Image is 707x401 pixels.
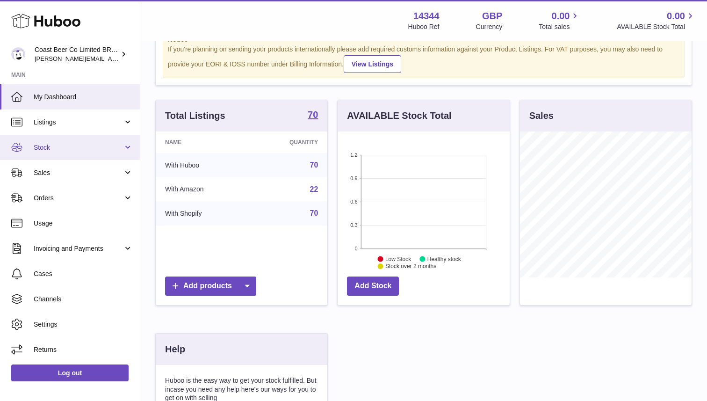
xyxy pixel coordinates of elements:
span: Listings [34,118,123,127]
div: Currency [476,22,503,31]
span: Total sales [539,22,580,31]
span: 0.00 [667,10,685,22]
h3: Total Listings [165,109,225,122]
text: Stock over 2 months [385,263,436,270]
td: With Huboo [156,153,250,177]
span: Returns [34,345,133,354]
a: 22 [310,185,318,193]
span: Usage [34,219,133,228]
span: Channels [34,295,133,304]
a: Add Stock [347,277,399,296]
span: Invoicing and Payments [34,244,123,253]
span: Sales [34,168,123,177]
strong: GBP [482,10,502,22]
td: With Shopify [156,201,250,226]
span: Stock [34,143,123,152]
img: james@brulobeer.com [11,47,25,61]
a: 70 [310,161,318,169]
a: 0.00 AVAILABLE Stock Total [617,10,696,31]
text: 0.6 [351,199,358,204]
a: View Listings [344,55,401,73]
strong: 14344 [413,10,440,22]
span: Cases [34,270,133,278]
text: 0.9 [351,175,358,181]
span: Orders [34,194,123,203]
th: Quantity [250,131,327,153]
span: My Dashboard [34,93,133,102]
div: Huboo Ref [408,22,440,31]
a: Add products [165,277,256,296]
h3: Sales [529,109,554,122]
div: Coast Beer Co Limited BRULO [35,45,119,63]
text: Healthy stock [427,255,462,262]
span: 0.00 [552,10,570,22]
text: 1.2 [351,152,358,158]
text: 0.3 [351,222,358,228]
span: [PERSON_NAME][EMAIL_ADDRESS][DOMAIN_NAME] [35,55,188,62]
div: If you're planning on sending your products internationally please add required customs informati... [168,45,679,73]
text: 0 [355,246,358,251]
h3: Help [165,343,185,356]
strong: 70 [308,110,318,119]
text: Low Stock [385,255,411,262]
a: Log out [11,365,129,381]
th: Name [156,131,250,153]
span: Settings [34,320,133,329]
a: 0.00 Total sales [539,10,580,31]
a: 70 [310,209,318,217]
a: 70 [308,110,318,121]
h3: AVAILABLE Stock Total [347,109,451,122]
td: With Amazon [156,177,250,202]
span: AVAILABLE Stock Total [617,22,696,31]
